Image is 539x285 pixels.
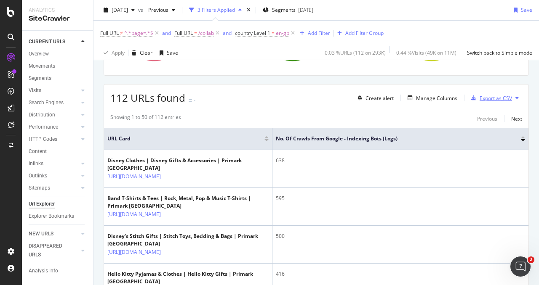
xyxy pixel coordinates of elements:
a: Search Engines [29,98,79,107]
div: DISAPPEARED URLS [29,242,71,259]
div: Disney Clothes | Disney Gifts & Accessories | Primark [GEOGRAPHIC_DATA] [107,157,269,172]
div: 638 [276,157,525,164]
a: DISAPPEARED URLS [29,242,79,259]
div: Band T-Shirts & Tees | Rock, Metal, Pop & Music T-Shirts | Primark [GEOGRAPHIC_DATA] [107,195,269,210]
div: Showing 1 to 50 of 112 entries [110,113,181,124]
div: Add Filter [308,29,330,37]
span: URL Card [107,135,262,142]
span: 112 URLs found [110,91,185,105]
a: Explorer Bookmarks [29,212,87,221]
div: Movements [29,62,55,71]
a: CURRENT URLS [29,37,79,46]
button: Previous [145,3,179,17]
a: Overview [29,50,87,58]
div: 595 [276,195,525,202]
div: Inlinks [29,159,43,168]
div: HTTP Codes [29,135,57,144]
span: vs [138,6,145,13]
button: Add Filter Group [334,28,384,38]
div: Clear [140,49,152,56]
button: Apply [100,46,125,60]
a: Performance [29,123,79,132]
div: 3 Filters Applied [197,6,235,13]
div: Save [167,49,178,56]
a: Url Explorer [29,200,87,208]
span: Segments [272,6,296,13]
div: CURRENT URLS [29,37,65,46]
div: Outlinks [29,172,47,180]
div: Add Filter Group [345,29,384,37]
div: Explorer Bookmarks [29,212,74,221]
button: Save [510,3,532,17]
button: Add Filter [296,28,330,38]
div: 0.44 % Visits ( 49K on 11M ) [396,49,456,56]
div: Analysis Info [29,267,58,275]
div: Save [521,6,532,13]
button: Segments[DATE] [259,3,317,17]
span: = [272,29,275,37]
div: Export as CSV [480,95,512,102]
a: Outlinks [29,172,79,180]
button: and [223,29,232,37]
span: = [194,29,197,37]
div: Visits [29,86,41,95]
span: Full URL [100,29,119,37]
a: Inlinks [29,159,79,168]
span: ≠ [120,29,123,37]
span: /collab [198,27,214,39]
div: Manage Columns [416,95,457,102]
button: Switch back to Simple mode [464,46,532,60]
span: country Level 1 [235,29,270,37]
div: Overview [29,50,49,58]
div: - [194,97,195,104]
div: Segments [29,74,51,83]
a: [URL][DOMAIN_NAME] [107,248,161,256]
span: 2025 Aug. 31st [112,6,128,13]
button: Export as CSV [468,91,512,105]
div: 500 [276,232,525,240]
button: Save [156,46,178,60]
a: [URL][DOMAIN_NAME] [107,210,161,219]
div: Distribution [29,111,55,119]
span: 2 [528,256,534,263]
div: Previous [477,115,497,122]
img: Equal [189,99,192,102]
div: Analytics [29,7,86,14]
div: Search Engines [29,98,64,107]
a: Content [29,147,87,156]
button: Next [511,113,522,124]
div: Switch back to Simple mode [467,49,532,56]
div: Performance [29,123,58,132]
div: Sitemaps [29,184,50,193]
div: SiteCrawler [29,14,86,24]
div: Apply [112,49,125,56]
button: 3 Filters Applied [186,3,245,17]
span: Previous [145,6,168,13]
span: Full URL [174,29,193,37]
div: Next [511,115,522,122]
div: 416 [276,270,525,278]
div: Content [29,147,47,156]
button: Create alert [354,91,394,105]
button: Previous [477,113,497,124]
a: Analysis Info [29,267,87,275]
div: Disney's Stitch Gifts | Stitch Toys, Bedding & Bags | Primark [GEOGRAPHIC_DATA] [107,232,269,248]
span: en-gb [276,27,289,39]
iframe: Intercom live chat [510,256,531,277]
div: [DATE] [298,6,313,13]
div: Create alert [366,95,394,102]
button: and [162,29,171,37]
a: Distribution [29,111,79,119]
a: NEW URLS [29,230,79,238]
a: HTTP Codes [29,135,79,144]
div: Url Explorer [29,200,55,208]
a: Sitemaps [29,184,79,193]
button: [DATE] [100,3,138,17]
div: times [245,6,252,14]
div: NEW URLS [29,230,53,238]
button: Manage Columns [404,93,457,103]
span: ^.*page=.*$ [124,27,153,39]
span: No. of Crawls from Google - Indexing Bots (Logs) [276,135,508,142]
